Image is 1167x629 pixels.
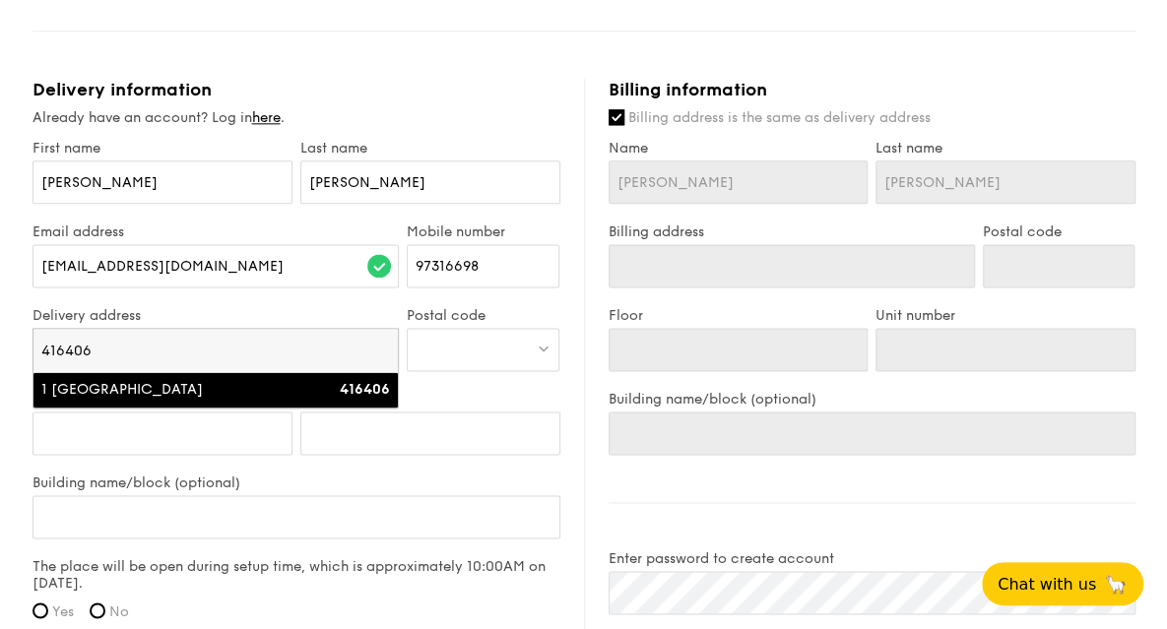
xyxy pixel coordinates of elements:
[609,307,869,324] label: Floor
[982,562,1143,605] button: Chat with us🦙
[609,79,767,100] span: Billing information
[300,391,560,408] label: Unit number
[609,140,869,157] label: Name
[32,140,292,157] label: First name
[252,109,281,126] a: here
[32,474,560,491] label: Building name/block (optional)
[52,603,74,620] span: Yes
[32,79,212,100] span: Delivery information
[32,307,400,324] label: Delivery address
[628,109,931,126] span: Billing address is the same as delivery address
[998,575,1096,594] span: Chat with us
[32,558,560,592] label: The place will be open during setup time, which is approximately 10:00AM on [DATE].
[367,254,391,278] img: icon-success.f839ccf9.svg
[875,140,1135,157] label: Last name
[300,140,560,157] label: Last name
[875,307,1135,324] label: Unit number
[41,380,303,400] div: 1 [GEOGRAPHIC_DATA]
[32,223,400,240] label: Email address
[537,341,551,355] img: icon-dropdown.fa26e9f9.svg
[1104,573,1128,596] span: 🦙
[609,391,1135,408] label: Building name/block (optional)
[407,223,559,240] label: Mobile number
[90,602,105,618] input: No
[32,108,560,128] div: Already have an account? Log in .
[609,109,624,125] input: Billing address is the same as delivery address
[609,223,975,240] label: Billing address
[609,550,1135,567] label: Enter password to create account
[407,307,559,324] label: Postal code
[32,602,48,618] input: Yes
[109,603,129,620] span: No
[340,381,390,398] strong: 416406
[983,223,1135,240] label: Postal code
